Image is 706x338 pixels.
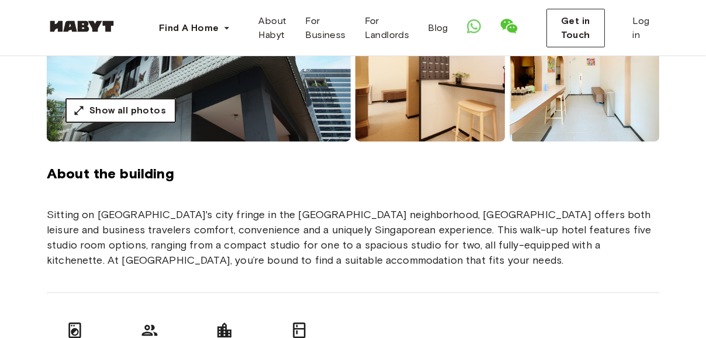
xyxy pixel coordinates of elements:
[47,20,117,32] img: Habyt
[89,104,166,118] span: Show all photos
[556,14,595,42] span: Get in Touch
[249,9,296,47] a: About Habyt
[418,9,458,47] a: Blog
[296,9,355,47] a: For Business
[150,16,240,40] button: Find A Home
[65,98,176,123] button: Show all photos
[510,4,659,142] img: room-image
[624,9,659,47] a: Log in
[500,17,518,40] a: Show WeChat QR Code
[47,165,659,182] span: About the building
[428,21,448,35] span: Blog
[355,9,419,47] a: For Landlords
[467,19,481,37] a: Open WhatsApp
[633,14,650,42] span: Log in
[305,14,345,42] span: For Business
[365,14,410,42] span: For Landlords
[355,4,505,142] img: room-image
[159,21,219,35] span: Find A Home
[546,9,605,47] button: Get in Touch
[258,14,286,42] span: About Habyt
[47,207,659,268] p: Sitting on [GEOGRAPHIC_DATA]'s city fringe in the [GEOGRAPHIC_DATA] neighborhood, [GEOGRAPHIC_DAT...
